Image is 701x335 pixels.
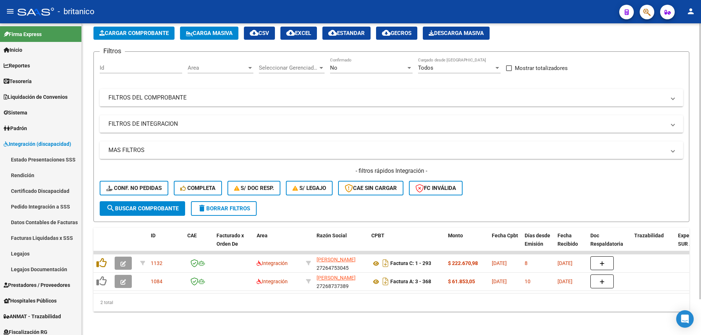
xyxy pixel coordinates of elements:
[376,27,417,40] button: Gecros
[492,278,507,284] span: [DATE]
[4,281,70,289] span: Prestadores / Proveedores
[338,181,403,195] button: CAE SIN CARGAR
[686,7,695,16] mat-icon: person
[187,233,197,238] span: CAE
[382,28,391,37] mat-icon: cloud_download
[99,30,169,36] span: Cargar Comprobante
[100,141,683,159] mat-expansion-panel-header: MAS FILTROS
[184,228,214,260] datatable-header-cell: CAE
[368,228,445,260] datatable-header-cell: CPBT
[257,278,288,284] span: Integración
[106,205,179,212] span: Buscar Comprobante
[489,228,522,260] datatable-header-cell: Fecha Cpbt
[525,260,528,266] span: 8
[381,257,390,269] i: Descargar documento
[214,228,254,260] datatable-header-cell: Facturado x Orden De
[58,4,95,20] span: - britanico
[254,228,303,260] datatable-header-cell: Area
[4,124,27,132] span: Padrón
[108,120,666,128] mat-panel-title: FILTROS DE INTEGRACION
[4,46,22,54] span: Inicio
[257,260,288,266] span: Integración
[148,228,184,260] datatable-header-cell: ID
[234,185,274,191] span: S/ Doc Resp.
[4,77,32,85] span: Tesorería
[108,146,666,154] mat-panel-title: MAS FILTROS
[448,278,475,284] strong: $ 61.853,05
[100,181,168,195] button: Conf. no pedidas
[4,93,68,101] span: Liquidación de Convenios
[250,30,269,36] span: CSV
[558,278,572,284] span: [DATE]
[371,233,384,238] span: CPBT
[4,297,57,305] span: Hospitales Públicos
[317,257,356,262] span: [PERSON_NAME]
[330,65,337,71] span: No
[250,28,258,37] mat-icon: cloud_download
[100,201,185,216] button: Buscar Comprobante
[217,233,244,247] span: Facturado x Orden De
[100,46,125,56] h3: Filtros
[525,233,550,247] span: Días desde Emisión
[180,185,215,191] span: Completa
[151,260,162,266] span: 1132
[198,205,250,212] span: Borrar Filtros
[93,293,689,312] div: 2 total
[317,275,356,281] span: [PERSON_NAME]
[676,310,694,328] div: Open Intercom Messenger
[100,167,683,175] h4: - filtros rápidos Integración -
[227,181,281,195] button: S/ Doc Resp.
[4,30,42,38] span: Firma Express
[151,233,156,238] span: ID
[429,30,484,36] span: Descarga Masiva
[515,64,568,73] span: Mostrar totalizadores
[445,228,489,260] datatable-header-cell: Monto
[292,185,326,191] span: S/ legajo
[317,233,347,238] span: Razón Social
[106,204,115,213] mat-icon: search
[423,27,490,40] app-download-masive: Descarga masiva de comprobantes (adjuntos)
[6,7,15,16] mat-icon: menu
[345,185,397,191] span: CAE SIN CARGAR
[448,260,478,266] strong: $ 222.670,98
[180,27,238,40] button: Carga Masiva
[381,276,390,287] i: Descargar documento
[188,65,247,71] span: Area
[415,185,456,191] span: FC Inválida
[4,312,61,320] span: ANMAT - Trazabilidad
[328,30,365,36] span: Estandar
[322,27,371,40] button: Estandar
[587,228,631,260] datatable-header-cell: Doc Respaldatoria
[522,228,555,260] datatable-header-cell: Días desde Emisión
[409,181,463,195] button: FC Inválida
[244,27,275,40] button: CSV
[492,260,507,266] span: [DATE]
[314,228,368,260] datatable-header-cell: Razón Social
[198,204,206,213] mat-icon: delete
[590,233,623,247] span: Doc Respaldatoria
[259,65,318,71] span: Seleccionar Gerenciador
[93,27,175,40] button: Cargar Comprobante
[525,278,530,284] span: 10
[492,233,518,238] span: Fecha Cpbt
[100,115,683,133] mat-expansion-panel-header: FILTROS DE INTEGRACION
[191,201,257,216] button: Borrar Filtros
[280,27,317,40] button: EXCEL
[286,30,311,36] span: EXCEL
[423,27,490,40] button: Descarga Masiva
[390,261,431,266] strong: Factura C: 1 - 293
[317,256,365,271] div: 27264753045
[418,65,433,71] span: Todos
[317,274,365,289] div: 27268737389
[286,28,295,37] mat-icon: cloud_download
[106,185,162,191] span: Conf. no pedidas
[558,260,572,266] span: [DATE]
[634,233,664,238] span: Trazabilidad
[4,62,30,70] span: Reportes
[390,279,431,285] strong: Factura A: 3 - 368
[558,233,578,247] span: Fecha Recibido
[555,228,587,260] datatable-header-cell: Fecha Recibido
[631,228,675,260] datatable-header-cell: Trazabilidad
[174,181,222,195] button: Completa
[4,140,71,148] span: Integración (discapacidad)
